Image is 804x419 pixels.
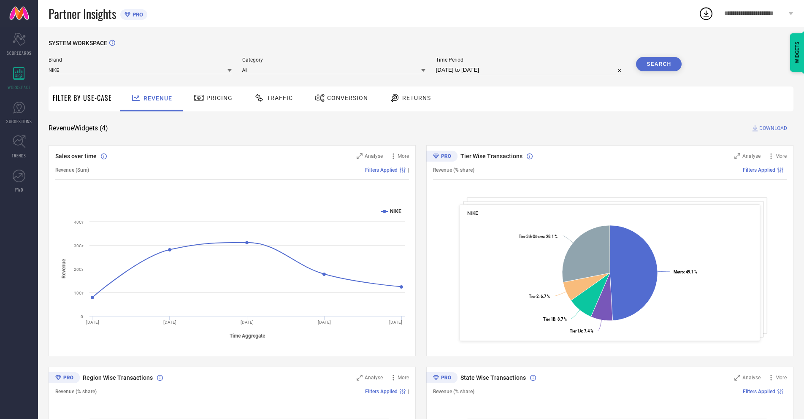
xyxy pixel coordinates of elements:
span: NIKE [467,210,478,216]
span: Returns [402,95,431,101]
tspan: Tier 3 & Others [519,234,544,239]
span: Analyse [365,153,383,159]
text: : 8.7 % [543,317,567,322]
span: | [408,167,409,173]
span: Analyse [742,153,761,159]
text: : 28.1 % [519,234,558,239]
span: More [398,375,409,381]
tspan: Tier 2 [529,294,539,299]
span: Filters Applied [365,389,398,395]
span: Filters Applied [743,167,775,173]
span: More [775,375,787,381]
svg: Zoom [357,153,363,159]
span: Tier Wise Transactions [460,153,522,159]
text: 10Cr [74,291,84,295]
text: [DATE] [86,320,99,324]
span: More [775,153,787,159]
span: Analyse [742,375,761,381]
span: Region Wise Transactions [83,374,153,381]
button: Search [636,57,682,71]
text: : 6.7 % [529,294,550,299]
tspan: Time Aggregate [230,333,265,339]
span: WORKSPACE [8,84,31,90]
text: : 7.4 % [570,329,593,333]
span: Filter By Use-Case [53,93,112,103]
span: TRENDS [12,152,26,159]
text: [DATE] [389,320,402,324]
svg: Zoom [734,375,740,381]
span: Traffic [267,95,293,101]
span: More [398,153,409,159]
span: | [408,389,409,395]
span: Revenue (% share) [55,389,97,395]
svg: Zoom [734,153,740,159]
span: Revenue Widgets ( 4 ) [49,124,108,132]
text: [DATE] [318,320,331,324]
span: State Wise Transactions [460,374,526,381]
input: Select time period [436,65,626,75]
div: Premium [426,372,457,385]
span: DOWNLOAD [759,124,787,132]
text: 20Cr [74,267,84,272]
span: FWD [15,187,23,193]
text: 0 [81,314,83,319]
text: [DATE] [241,320,254,324]
div: Premium [49,372,80,385]
tspan: Tier 1A [570,329,582,333]
span: Revenue (% share) [433,167,474,173]
span: Conversion [327,95,368,101]
span: Partner Insights [49,5,116,22]
tspan: Metro [674,270,684,274]
span: Time Period [436,57,626,63]
span: Analyse [365,375,383,381]
span: Brand [49,57,232,63]
span: Pricing [206,95,233,101]
span: | [785,389,787,395]
div: Premium [426,151,457,163]
span: Filters Applied [365,167,398,173]
text: 40Cr [74,220,84,224]
span: PRO [130,11,143,18]
svg: Zoom [357,375,363,381]
span: | [785,167,787,173]
div: Open download list [698,6,714,21]
tspan: Tier 1B [543,317,555,322]
span: Sales over time [55,153,97,159]
span: Category [242,57,425,63]
text: 30Cr [74,243,84,248]
span: Revenue [143,95,172,102]
tspan: Revenue [61,259,67,278]
span: SCORECARDS [7,50,32,56]
span: Revenue (% share) [433,389,474,395]
text: NIKE [390,208,401,214]
text: [DATE] [163,320,176,324]
span: Filters Applied [743,389,775,395]
span: SYSTEM WORKSPACE [49,40,107,46]
span: SUGGESTIONS [6,118,32,124]
text: : 49.1 % [674,270,697,274]
span: Revenue (Sum) [55,167,89,173]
